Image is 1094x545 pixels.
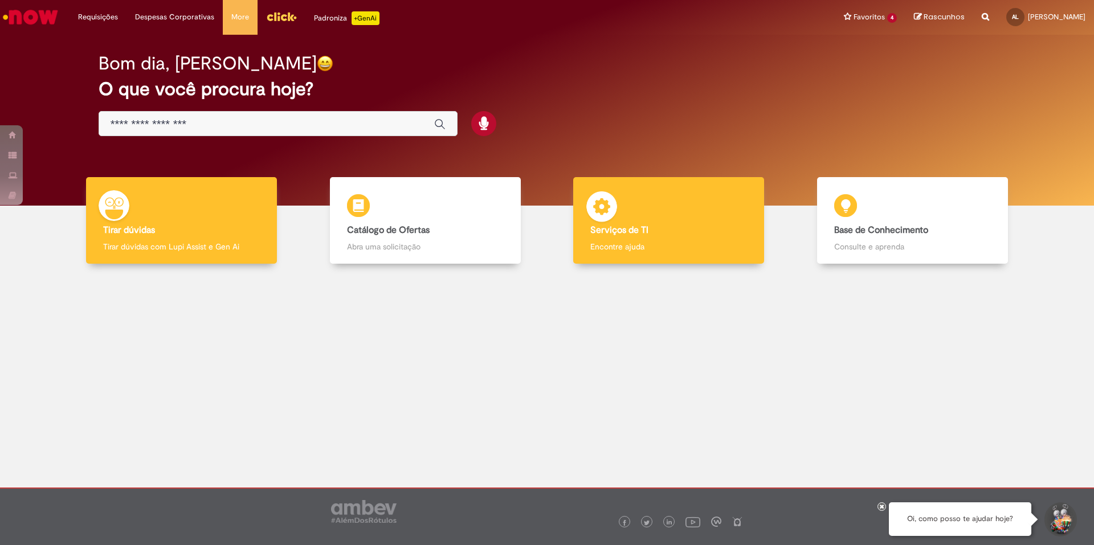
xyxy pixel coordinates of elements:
p: +GenAi [352,11,379,25]
span: Favoritos [854,11,885,23]
img: logo_footer_youtube.png [685,514,700,529]
a: Serviços de TI Encontre ajuda [547,177,791,264]
p: Abra uma solicitação [347,241,504,252]
b: Catálogo de Ofertas [347,224,430,236]
button: Iniciar Conversa de Suporte [1043,502,1077,536]
a: Rascunhos [914,12,965,23]
b: Serviços de TI [590,224,648,236]
h2: O que você procura hoje? [99,79,996,99]
img: logo_footer_workplace.png [711,517,721,527]
div: Oi, como posso te ajudar hoje? [889,502,1031,536]
p: Encontre ajuda [590,241,747,252]
b: Base de Conhecimento [834,224,928,236]
img: happy-face.png [317,55,333,72]
h2: Bom dia, [PERSON_NAME] [99,54,317,73]
img: logo_footer_twitter.png [644,520,650,526]
span: More [231,11,249,23]
img: logo_footer_linkedin.png [667,519,672,526]
img: logo_footer_naosei.png [732,517,742,527]
span: 4 [887,13,897,23]
img: click_logo_yellow_360x200.png [266,8,297,25]
span: Rascunhos [924,11,965,22]
span: AL [1012,13,1019,21]
img: logo_footer_facebook.png [622,520,627,526]
a: Tirar dúvidas Tirar dúvidas com Lupi Assist e Gen Ai [60,177,304,264]
span: Requisições [78,11,118,23]
span: Despesas Corporativas [135,11,214,23]
span: [PERSON_NAME] [1028,12,1085,22]
img: ServiceNow [1,6,60,28]
p: Consulte e aprenda [834,241,991,252]
div: Padroniza [314,11,379,25]
a: Base de Conhecimento Consulte e aprenda [791,177,1035,264]
img: logo_footer_ambev_rotulo_gray.png [331,500,397,523]
b: Tirar dúvidas [103,224,155,236]
a: Catálogo de Ofertas Abra uma solicitação [304,177,548,264]
p: Tirar dúvidas com Lupi Assist e Gen Ai [103,241,260,252]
